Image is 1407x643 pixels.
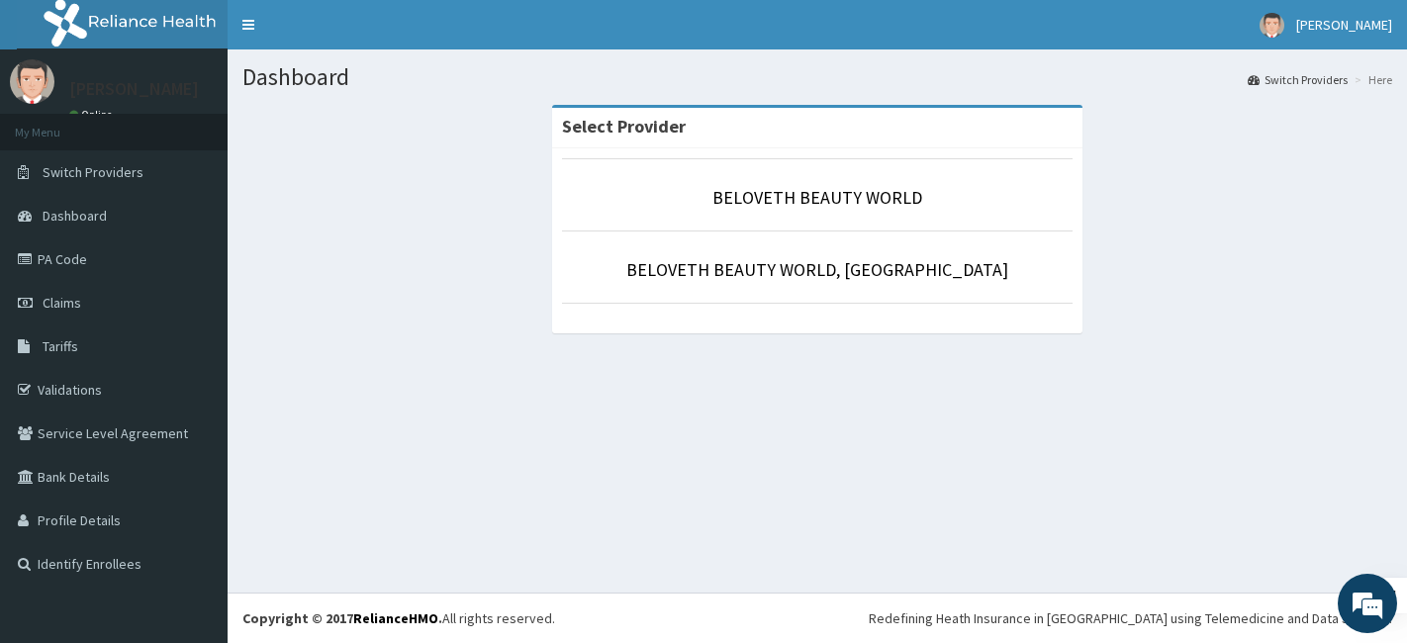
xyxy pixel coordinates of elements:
span: Claims [43,294,81,312]
div: Redefining Heath Insurance in [GEOGRAPHIC_DATA] using Telemedicine and Data Science! [869,608,1392,628]
a: BELOVETH BEAUTY WORLD, [GEOGRAPHIC_DATA] [626,258,1008,281]
span: Dashboard [43,207,107,225]
li: Here [1350,71,1392,88]
span: Tariffs [43,337,78,355]
span: [PERSON_NAME] [1296,16,1392,34]
a: Switch Providers [1248,71,1348,88]
img: User Image [10,59,54,104]
strong: Select Provider [562,115,686,138]
span: Switch Providers [43,163,143,181]
p: [PERSON_NAME] [69,80,199,98]
img: User Image [1260,13,1284,38]
strong: Copyright © 2017 . [242,609,442,627]
h1: Dashboard [242,64,1392,90]
footer: All rights reserved. [228,593,1407,643]
a: RelianceHMO [353,609,438,627]
a: Online [69,108,117,122]
a: BELOVETH BEAUTY WORLD [712,186,922,209]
